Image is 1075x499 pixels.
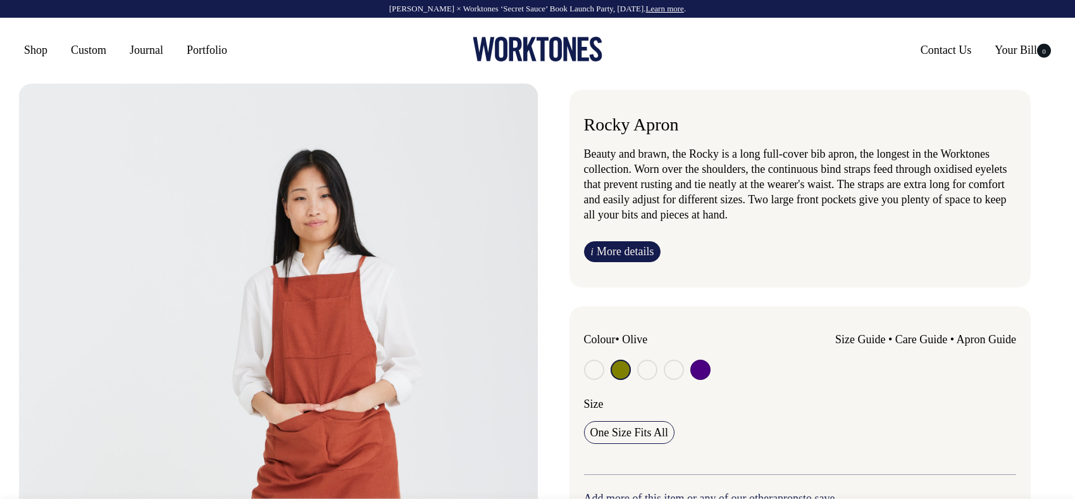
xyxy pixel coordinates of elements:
[584,241,661,262] a: iMore details
[957,333,1016,346] a: Apron Guide
[584,396,1017,412] div: Size
[584,148,1007,221] span: Beauty and brawn, the Rocky is a long full-cover bib apron, the longest in the Worktones collecti...
[1037,44,1051,58] span: 0
[916,39,977,61] a: Contact Us
[622,333,647,346] label: Olive
[13,4,1062,13] div: [PERSON_NAME] × Worktones ‘Secret Sauce’ Book Launch Party, [DATE]. .
[646,4,684,13] a: Learn more
[584,421,675,444] input: One Size Fits All
[182,39,232,61] a: Portfolio
[584,332,757,347] div: Colour
[584,115,1017,135] h6: Rocky Apron
[66,39,111,61] a: Custom
[590,425,669,440] span: One Size Fits All
[950,333,954,346] span: •
[888,333,892,346] span: •
[616,333,619,346] span: •
[835,333,885,346] a: Size Guide
[19,39,53,61] a: Shop
[591,246,593,257] span: i
[125,39,168,61] a: Journal
[990,39,1056,61] a: Your Bill0
[895,333,947,346] a: Care Guide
